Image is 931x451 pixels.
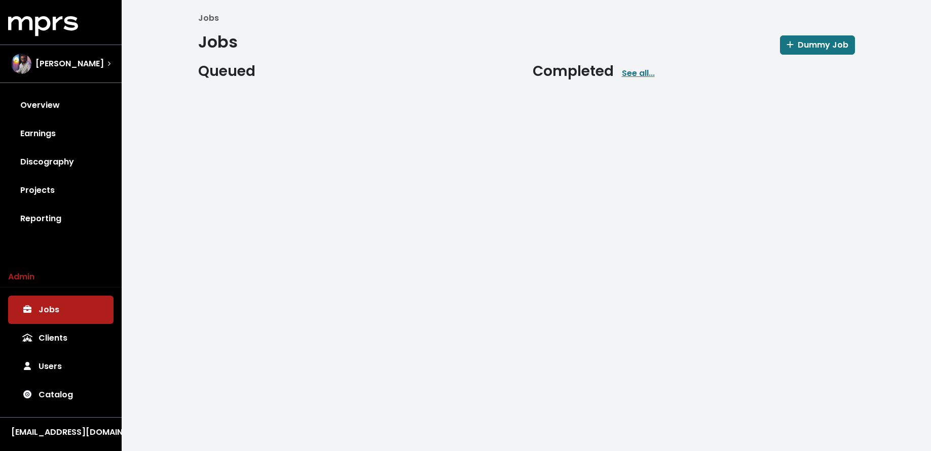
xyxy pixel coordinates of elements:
a: Discography [8,148,114,176]
a: Clients [8,324,114,352]
img: The selected account / producer [11,54,31,74]
h2: Completed [533,63,614,80]
a: See all... [622,67,655,79]
a: Users [8,352,114,381]
h1: Jobs [198,32,238,52]
a: Earnings [8,119,114,148]
span: [PERSON_NAME] [35,58,104,70]
button: [EMAIL_ADDRESS][DOMAIN_NAME] [8,426,114,439]
a: Projects [8,176,114,204]
li: Jobs [198,12,219,24]
a: mprs logo [8,20,78,31]
nav: breadcrumb [198,12,855,24]
button: Dummy Job [780,35,855,55]
a: Reporting [8,204,114,233]
div: [EMAIL_ADDRESS][DOMAIN_NAME] [11,426,110,438]
h2: Queued [198,63,520,80]
a: Overview [8,91,114,119]
a: Catalog [8,381,114,409]
span: Dummy Job [787,39,848,51]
